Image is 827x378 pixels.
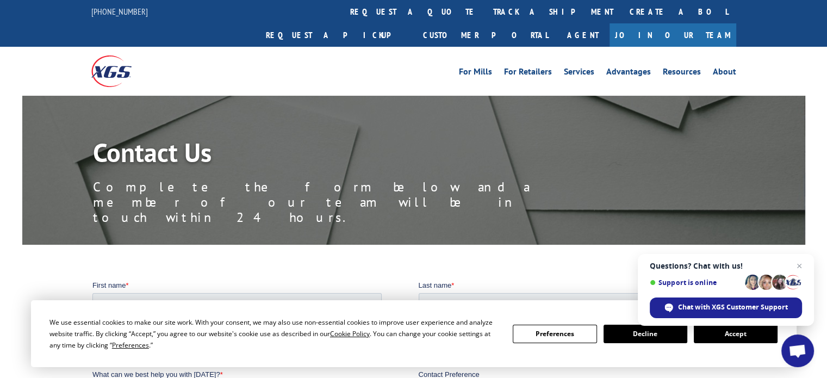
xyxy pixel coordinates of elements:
[793,259,806,272] span: Close chat
[556,23,610,47] a: Agent
[329,107,336,114] input: Contact by Email
[604,325,687,343] button: Decline
[326,46,372,54] span: Phone number
[513,325,596,343] button: Preferences
[504,67,552,79] a: For Retailers
[330,329,370,338] span: Cookie Policy
[31,300,797,367] div: Cookie Consent Prompt
[610,23,736,47] a: Join Our Team
[326,90,387,98] span: Contact Preference
[459,67,492,79] a: For Mills
[694,325,778,343] button: Accept
[91,6,148,17] a: [PHONE_NUMBER]
[663,67,701,79] a: Resources
[112,340,149,350] span: Preferences
[49,317,500,351] div: We use essential cookies to make our site work. With your consent, we may also use non-essential ...
[339,122,395,131] span: Contact by Phone
[606,67,651,79] a: Advantages
[650,298,802,318] div: Chat with XGS Customer Support
[564,67,594,79] a: Services
[326,1,359,9] span: Last name
[329,122,336,129] input: Contact by Phone
[258,23,415,47] a: Request a pickup
[713,67,736,79] a: About
[93,179,582,225] p: Complete the form below and a member of our team will be in touch within 24 hours.
[415,23,556,47] a: Customer Portal
[93,139,582,171] h1: Contact Us
[678,302,788,312] span: Chat with XGS Customer Support
[781,334,814,367] div: Open chat
[650,278,741,287] span: Support is online
[650,262,802,270] span: Questions? Chat with us!
[339,108,392,116] span: Contact by Email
